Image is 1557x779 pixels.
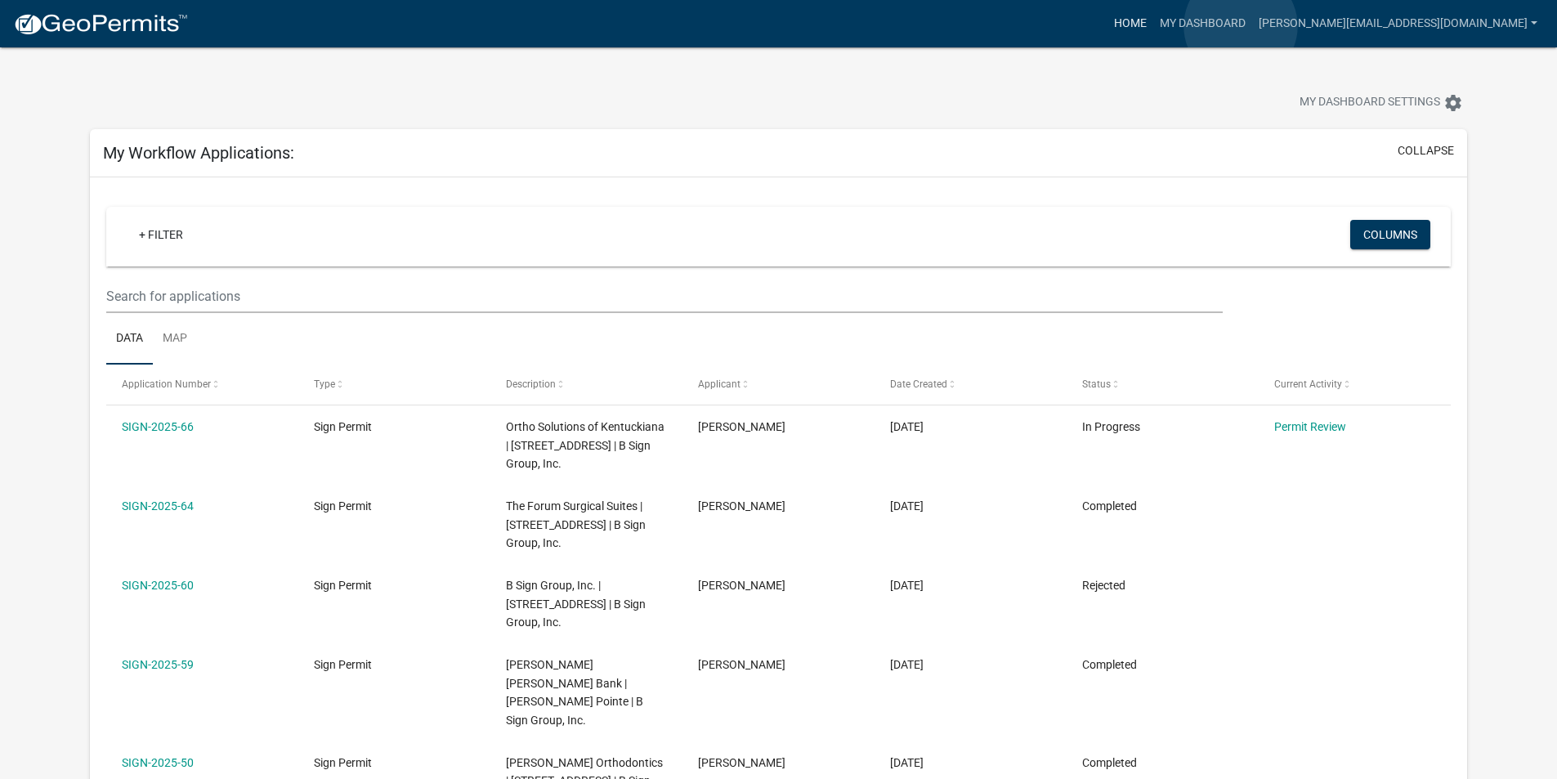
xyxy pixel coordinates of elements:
datatable-header-cell: Description [490,365,682,404]
span: 10/07/2025 [890,420,924,433]
span: Completed [1082,756,1137,769]
span: Rejected [1082,579,1125,592]
span: B Sign Group, Inc. | 4239 Earnings Way | B Sign Group, Inc. [506,579,646,629]
span: 09/26/2025 [890,499,924,513]
span: Description [506,378,556,390]
span: My Dashboard Settings [1300,93,1440,113]
span: Date Created [890,378,947,390]
span: Sign Permit [314,499,372,513]
datatable-header-cell: Current Activity [1258,365,1450,404]
span: Laura Johnston [698,499,785,513]
span: Completed [1082,499,1137,513]
datatable-header-cell: Application Number [106,365,298,404]
span: JP Morgan Chase Bank | Vissing Pointe | B Sign Group, Inc. [506,658,643,727]
input: Search for applications [106,280,1222,313]
span: Status [1082,378,1111,390]
span: Applicant [698,378,740,390]
span: Laura Johnston [698,420,785,433]
a: Permit Review [1274,420,1346,433]
span: Current Activity [1274,378,1342,390]
span: Laura Johnston [698,579,785,592]
span: Type [314,378,335,390]
datatable-header-cell: Type [298,365,490,404]
span: The Forum Surgical Suites | 400 Corporate Drive Suite | B Sign Group, Inc. [506,499,646,550]
a: SIGN-2025-64 [122,499,194,513]
button: My Dashboard Settingssettings [1286,87,1476,119]
a: My Dashboard [1153,8,1252,39]
a: [PERSON_NAME][EMAIL_ADDRESS][DOMAIN_NAME] [1252,8,1544,39]
a: + Filter [126,220,196,249]
span: Ortho Solutions of Kentuckiana | 310 Spring Street | B Sign Group, Inc. [506,420,664,471]
a: Data [106,313,153,365]
datatable-header-cell: Applicant [682,365,875,404]
i: settings [1443,93,1463,113]
h5: My Workflow Applications: [103,143,294,163]
span: 08/25/2025 [890,756,924,769]
span: Application Number [122,378,211,390]
a: Map [153,313,197,365]
a: SIGN-2025-60 [122,579,194,592]
button: collapse [1398,142,1454,159]
span: Laura Johnston [698,658,785,671]
button: Columns [1350,220,1430,249]
span: In Progress [1082,420,1140,433]
a: SIGN-2025-50 [122,756,194,769]
span: Sign Permit [314,658,372,671]
span: Sign Permit [314,579,372,592]
a: Home [1107,8,1153,39]
a: SIGN-2025-59 [122,658,194,671]
datatable-header-cell: Date Created [875,365,1067,404]
datatable-header-cell: Status [1066,365,1258,404]
span: Sign Permit [314,420,372,433]
span: Laura Johnston [698,756,785,769]
span: Completed [1082,658,1137,671]
span: Sign Permit [314,756,372,769]
span: 09/16/2025 [890,579,924,592]
span: 09/16/2025 [890,658,924,671]
a: SIGN-2025-66 [122,420,194,433]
